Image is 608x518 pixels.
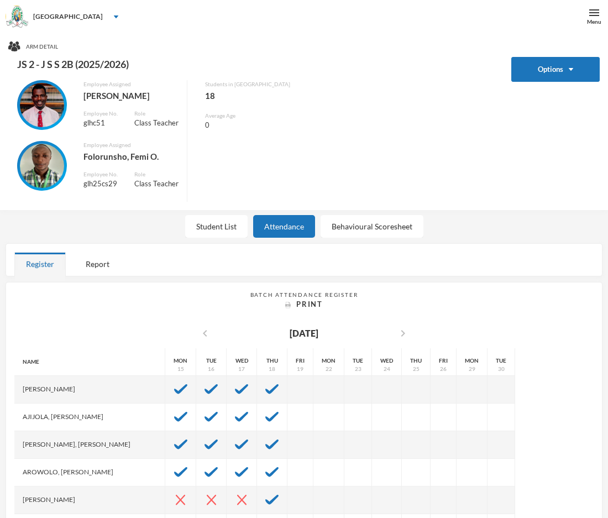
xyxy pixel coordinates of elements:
div: Tue [496,357,506,365]
div: Employee No. [83,170,118,179]
div: Report [74,252,121,276]
div: 18 [205,88,290,103]
div: Role [134,109,179,118]
div: Name [14,348,165,376]
div: Class Teacher [134,179,179,190]
div: 17 [238,365,245,373]
div: 25 [413,365,420,373]
img: logo [6,6,28,28]
div: [PERSON_NAME] [83,88,179,103]
div: Tue [206,357,217,365]
div: 22 [326,365,332,373]
div: Menu [587,18,601,26]
div: 15 [177,365,184,373]
div: Class Teacher [134,118,179,129]
div: [DATE] [290,327,318,340]
div: Students in [GEOGRAPHIC_DATA] [205,80,290,88]
div: [PERSON_NAME] [14,376,165,404]
div: Tue [353,357,363,365]
div: Wed [235,357,248,365]
span: Arm Detail [26,43,58,51]
div: Thu [410,357,422,365]
div: 0 [205,120,290,131]
div: Role [134,170,179,179]
div: Employee Assigned [83,80,179,88]
div: 19 [297,365,303,373]
div: Behavioural Scoresheet [321,215,423,238]
div: 26 [440,365,447,373]
div: Mon [322,357,336,365]
div: Fri [439,357,448,365]
div: Fri [296,357,305,365]
div: Arowolo, [PERSON_NAME] [14,459,165,486]
img: EMPLOYEE [20,144,64,188]
span: Batch Attendance Register [250,291,358,298]
div: Employee Assigned [83,141,179,149]
div: [PERSON_NAME] [14,486,165,514]
div: JS 2 - J S S 2B (2025/2026) [8,57,495,80]
div: Wed [380,357,393,365]
div: Student List [185,215,248,238]
div: 16 [208,365,214,373]
i: chevron_left [198,327,212,340]
div: Thu [266,357,278,365]
span: Print [296,300,323,308]
div: Mon [465,357,479,365]
div: 30 [498,365,505,373]
div: glh25cs29 [83,179,118,190]
div: Employee No. [83,109,118,118]
div: Average Age [205,112,290,120]
div: Mon [174,357,187,365]
div: glhc51 [83,118,118,129]
div: Attendance [253,215,315,238]
div: 18 [269,365,275,373]
div: [PERSON_NAME], [PERSON_NAME] [14,431,165,459]
i: chevron_right [396,327,410,340]
div: 23 [355,365,361,373]
img: EMPLOYEE [20,83,64,127]
div: Folorunsho, Femi O. [83,149,179,164]
div: 24 [384,365,390,373]
div: Ajijola, [PERSON_NAME] [14,404,165,431]
button: Options [511,57,600,82]
div: [GEOGRAPHIC_DATA] [33,12,103,22]
div: 29 [469,365,475,373]
div: Register [14,252,66,276]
